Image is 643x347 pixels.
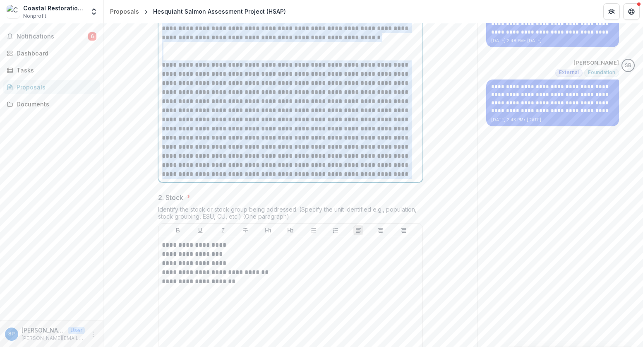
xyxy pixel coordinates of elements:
nav: breadcrumb [107,5,289,17]
div: Hesquiaht Salmon Assessment Project (HSAP) [153,7,286,16]
p: [DATE] 2:48 PM • [DATE] [491,38,614,44]
div: Identify the stock or stock group being addressed. (Specify the unit identified e.g., population,... [158,206,423,223]
button: Align Center [376,225,386,235]
button: Partners [603,3,620,20]
button: Bold [173,225,183,235]
div: Sascha Bendt [625,63,631,68]
button: Get Help [623,3,640,20]
button: Heading 2 [286,225,295,235]
img: Coastal Restoration Society [7,5,20,18]
button: Align Left [353,225,363,235]
div: Documents [17,100,93,108]
div: Dashboard [17,49,93,58]
button: Align Right [398,225,408,235]
p: [PERSON_NAME][EMAIL_ADDRESS][DOMAIN_NAME] [22,335,85,342]
div: Sandy Pike [8,331,15,337]
button: Italicize [218,225,228,235]
a: Tasks [3,63,100,77]
button: Ordered List [331,225,341,235]
span: Foundation [588,70,615,75]
a: Proposals [3,80,100,94]
button: Underline [195,225,205,235]
span: Nonprofit [23,12,46,20]
button: Bullet List [308,225,318,235]
button: Strike [240,225,250,235]
a: Proposals [107,5,142,17]
p: 2. Stock [158,193,183,202]
a: Documents [3,97,100,111]
button: Open entity switcher [88,3,100,20]
div: Tasks [17,66,93,75]
p: [DATE] 2:43 PM • [DATE] [491,117,614,123]
a: Dashboard [3,46,100,60]
div: Coastal Restoration Society [23,4,85,12]
span: External [559,70,579,75]
div: Proposals [17,83,93,92]
span: 6 [88,32,96,41]
p: [PERSON_NAME] [22,326,65,335]
span: Notifications [17,33,88,40]
p: User [68,327,85,334]
button: Notifications6 [3,30,100,43]
button: More [88,329,98,339]
p: [PERSON_NAME] [573,59,619,67]
div: Proposals [110,7,139,16]
button: Heading 1 [263,225,273,235]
